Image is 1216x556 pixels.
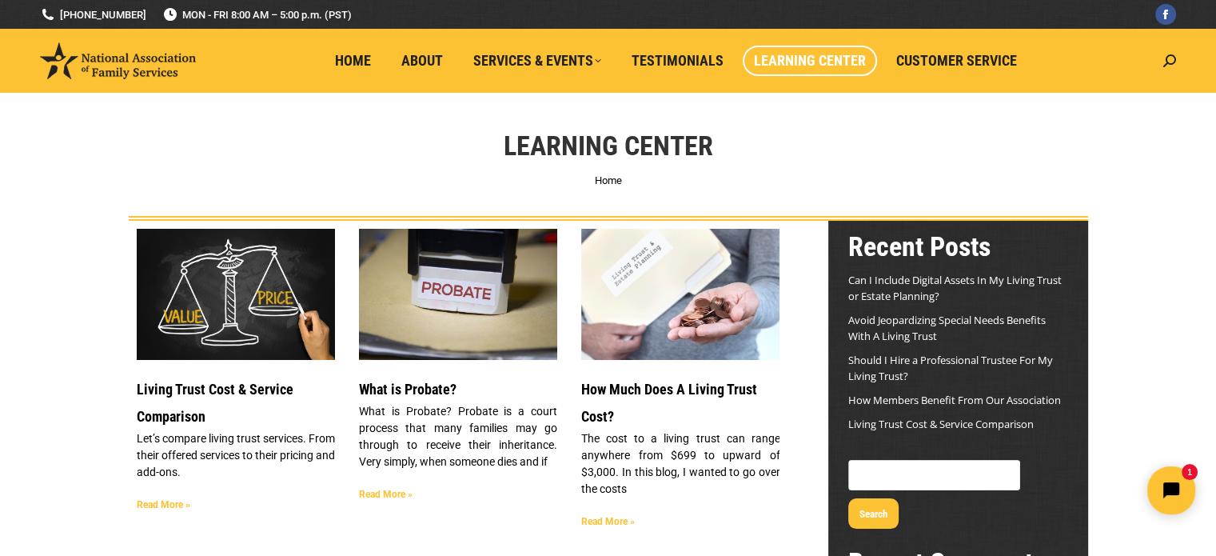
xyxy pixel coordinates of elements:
a: Testimonials [620,46,735,76]
a: Learning Center [743,46,877,76]
a: Home [595,174,622,186]
a: [PHONE_NUMBER] [40,7,146,22]
p: Let’s compare living trust services. From their offered services to their pricing and add-ons. [137,430,335,481]
a: How Much Does A Living Trust Cost? [581,381,757,425]
a: Customer Service [885,46,1028,76]
span: MON - FRI 8:00 AM – 5:00 p.m. (PST) [162,7,352,22]
a: Living Trust Cost & Service Comparison [137,381,293,425]
a: Avoid Jeopardizing Special Needs Benefits With A Living Trust [848,313,1046,343]
a: Living Trust Cost [581,229,779,360]
span: Testimonials [632,52,724,70]
span: About [401,52,443,70]
a: What is Probate? [359,381,456,398]
a: Read more about Living Trust Cost & Service Comparison [137,499,190,510]
p: What is Probate? Probate is a court process that many families may go through to receive their in... [359,403,557,470]
img: National Association of Family Services [40,42,196,79]
a: Facebook page opens in new window [1155,4,1176,25]
span: Customer Service [896,52,1017,70]
button: Search [848,498,899,529]
a: Living Trust Service and Price Comparison Blog Image [137,229,335,360]
img: What is Probate? [357,228,558,362]
img: Living Trust Service and Price Comparison Blog Image [135,228,336,361]
a: About [390,46,454,76]
span: Home [335,52,371,70]
img: Living Trust Cost [580,218,781,370]
a: Read more about How Much Does A Living Trust Cost? [581,516,635,527]
a: Should I Hire a Professional Trustee For My Living Trust? [848,353,1053,383]
a: Read more about What is Probate? [359,489,413,500]
a: How Members Benefit From Our Association [848,393,1061,407]
iframe: Tidio Chat [934,453,1209,528]
a: Can I Include Digital Assets In My Living Trust or Estate Planning? [848,273,1062,303]
h2: Recent Posts [848,229,1068,264]
a: Living Trust Cost & Service Comparison [848,417,1034,431]
span: Services & Events [473,52,601,70]
a: What is Probate? [359,229,557,360]
p: The cost to a living trust can range anywhere from $699 to upward of $3,000. In this blog, I want... [581,430,779,498]
a: Home [324,46,382,76]
h1: Learning Center [504,128,713,163]
span: Learning Center [754,52,866,70]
